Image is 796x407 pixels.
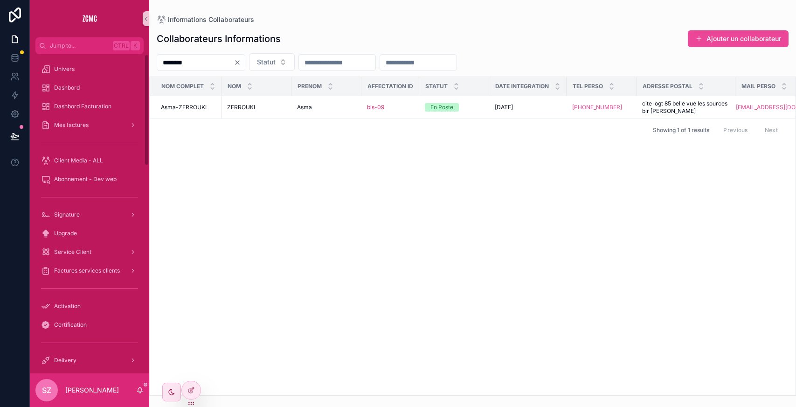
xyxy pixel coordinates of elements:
button: Jump to...CtrlK [35,37,144,54]
span: Nom complet [161,83,204,90]
span: Upgrade [54,230,77,237]
a: Informations Collaborateurs [157,15,254,24]
a: En Poste [425,103,484,112]
span: Jump to... [50,42,109,49]
p: [PERSON_NAME] [65,386,119,395]
span: Delivery [54,357,76,364]
a: [PHONE_NUMBER] [572,104,631,111]
a: ZERROUKI [227,104,286,111]
a: Delivery [35,352,144,369]
span: Prenom [298,83,322,90]
a: [DATE] [495,104,561,111]
a: Client Media - ALL [35,152,144,169]
span: SZ [42,385,51,396]
span: ZERROUKI [227,104,255,111]
a: Asma [297,104,356,111]
span: Abonnement - Dev web [54,175,117,183]
span: Certification [54,321,87,329]
a: Dashbord Facturation [35,98,144,115]
button: Ajouter un collaborateur [688,30,789,47]
span: Showing 1 of 1 results [653,126,709,134]
button: Select Button [249,53,295,71]
span: Dashbord Facturation [54,103,111,110]
img: App logo [82,11,97,26]
span: Asma-ZERROUKI [161,104,207,111]
div: scrollable content [30,54,149,373]
a: cite logt 85 belle vue les sources bir [PERSON_NAME] [642,100,730,115]
span: Date integration [495,83,549,90]
span: Signature [54,211,80,218]
div: En Poste [430,103,453,112]
a: Dashbord [35,79,144,96]
button: Clear [234,59,245,66]
span: Service Client [54,248,91,256]
a: Certification [35,316,144,333]
span: K [132,42,139,49]
span: Adresse postal [643,83,692,90]
a: Activation [35,298,144,315]
span: Dashbord [54,84,80,91]
a: Upgrade [35,225,144,242]
a: Mes factures [35,117,144,133]
a: Service Client [35,244,144,260]
span: Statut [425,83,448,90]
span: Asma [297,104,312,111]
span: Informations Collaborateurs [168,15,254,24]
span: Nom [228,83,241,90]
a: [PHONE_NUMBER] [572,104,622,111]
span: Factures services clients [54,267,120,274]
a: Asma-ZERROUKI [161,104,216,111]
a: bis-09 [367,104,384,111]
span: Tel Perso [573,83,603,90]
span: Ctrl [113,41,130,50]
span: Univers [54,65,75,73]
a: Signature [35,206,144,223]
span: Activation [54,302,81,310]
span: Affectation ID [367,83,413,90]
span: Mail perso [741,83,775,90]
span: [DATE] [495,104,513,111]
span: Statut [257,57,276,67]
a: Factures services clients [35,262,144,279]
span: Mes factures [54,121,89,129]
h1: Collaborateurs Informations [157,32,281,45]
a: Univers [35,61,144,77]
a: Abonnement - Dev web [35,171,144,188]
span: Client Media - ALL [54,157,103,164]
a: bis-09 [367,104,414,111]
